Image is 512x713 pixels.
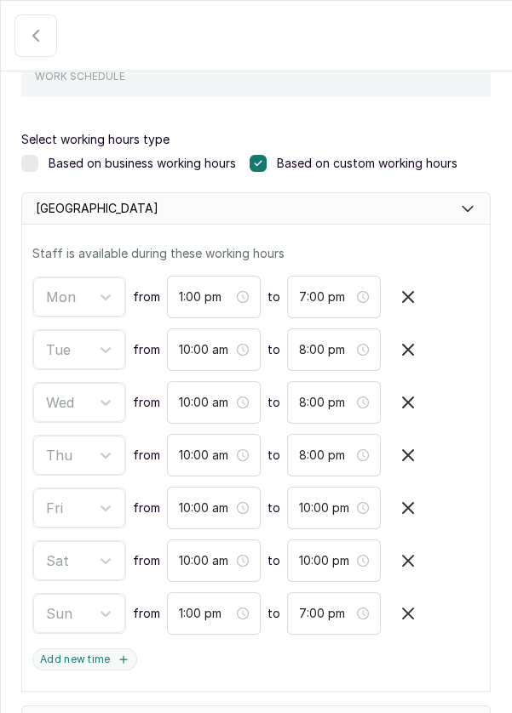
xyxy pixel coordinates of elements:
[21,131,491,148] p: Select working hours type
[268,499,280,516] span: to
[268,288,280,305] span: to
[299,551,354,570] input: Select time
[133,341,160,358] span: from
[179,499,233,517] input: Select time
[299,446,354,465] input: Select time
[179,288,233,306] input: Select time
[299,393,354,412] input: Select time
[133,499,160,516] span: from
[35,70,477,83] p: WORK SCHEDULE
[179,551,233,570] input: Select time
[268,552,280,569] span: to
[49,155,236,172] p: Based on business working hours
[179,604,233,623] input: Select time
[133,552,160,569] span: from
[179,393,233,412] input: Select time
[299,604,354,623] input: Select time
[36,200,158,217] p: [GEOGRAPHIC_DATA]
[277,155,457,172] p: Based on custom working hours
[179,446,233,465] input: Select time
[268,394,280,411] span: to
[268,447,280,464] span: to
[268,605,280,622] span: to
[133,447,160,464] span: from
[32,245,480,262] p: Staff is available during these working hours
[133,605,160,622] span: from
[179,340,233,359] input: Select time
[299,288,354,306] input: Select time
[133,288,160,305] span: from
[299,340,354,359] input: Select time
[299,499,354,517] input: Select time
[133,394,160,411] span: from
[32,648,137,670] button: Add new time
[268,341,280,358] span: to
